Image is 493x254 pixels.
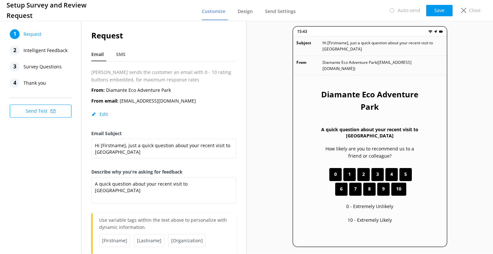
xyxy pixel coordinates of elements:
span: 4 [390,171,393,178]
span: 5 [404,171,407,178]
span: 6 [340,185,343,192]
p: Auto-send [398,7,420,14]
span: Send Settings [265,8,296,15]
p: From [296,59,322,72]
p: Subject [296,40,322,52]
span: 2 [362,171,365,178]
p: [PERSON_NAME] sends the customer an email with 0 - 10 rating buttons embedded, for maximum respon... [91,69,236,83]
span: Survey Questions [23,62,62,72]
span: Thank you [23,78,46,88]
h2: Diamante Eco Adventure Park [319,88,421,113]
div: 4 [10,78,20,88]
span: 7 [354,185,357,192]
p: Diamante Eco Adventure Park [91,87,171,94]
p: Diamante Eco Adventure Park ( [EMAIL_ADDRESS][DOMAIN_NAME] ) [322,59,443,72]
label: Email Subject [91,130,236,137]
div: 1 [10,29,20,39]
label: Describe why you're asking for feedback [91,168,236,176]
span: Design [238,8,253,15]
span: Intelligent Feedback [23,46,67,55]
p: 10 - Extremely Likely [348,217,392,224]
b: From: [91,87,105,93]
span: SMS [116,51,126,58]
p: Use variable tags within the text above to personalize with dynamic information. [99,217,230,234]
img: wifi.png [428,30,432,34]
b: From email: [91,98,118,104]
textarea: Hi [Firstname], just a quick question about your recent visit to [GEOGRAPHIC_DATA] [91,139,236,159]
span: [Lastname] [134,234,164,247]
span: 3 [376,171,379,178]
p: 15:43 [297,28,307,35]
p: [EMAIL_ADDRESS][DOMAIN_NAME] [91,97,196,105]
span: 1 [348,171,351,178]
span: 0 [334,171,337,178]
p: Hi [Firstname], just a quick question about your recent visit to [GEOGRAPHIC_DATA] [322,40,443,52]
h3: A quick question about your recent visit to [GEOGRAPHIC_DATA] [319,126,421,139]
img: near-me.png [434,30,438,34]
div: 3 [10,62,20,72]
p: Close [469,7,481,14]
h2: Request [91,29,236,42]
span: 9 [382,185,385,192]
span: [Firstname] [99,234,130,247]
span: [Organization] [168,234,206,247]
span: 8 [368,185,371,192]
p: 0 - Extremely Unlikely [346,203,393,210]
span: Request [23,29,41,39]
button: Send Test [10,105,71,118]
button: Edit [91,111,108,118]
img: battery.png [439,30,443,34]
p: How likely are you to recommend us to a friend or colleague? [319,145,421,160]
span: Customize [202,8,225,15]
span: 10 [396,185,401,192]
textarea: A quick question about your recent visit to [GEOGRAPHIC_DATA] [91,177,236,204]
div: 2 [10,46,20,55]
span: Email [91,51,104,58]
button: Save [426,5,453,16]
